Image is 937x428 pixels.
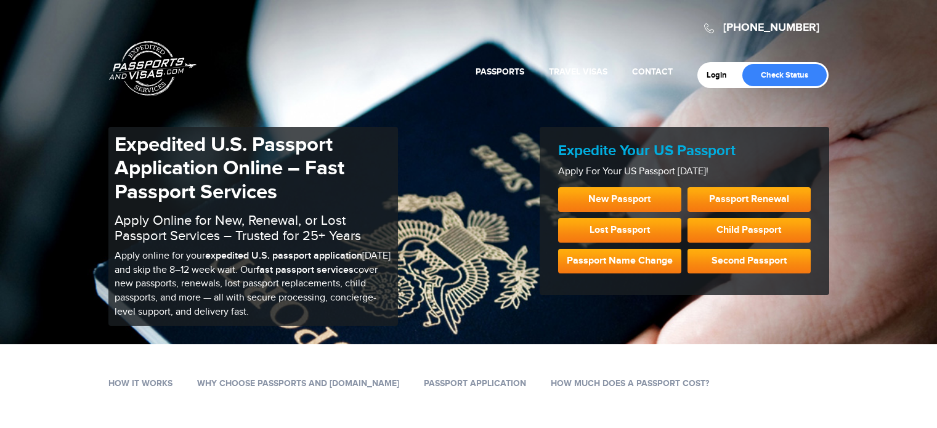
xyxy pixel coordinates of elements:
a: New Passport [558,187,681,212]
a: How it works [108,378,172,389]
p: Apply For Your US Passport [DATE]! [558,165,811,179]
a: Child Passport [688,218,811,243]
b: expedited U.S. passport application [205,250,362,262]
a: Login [707,70,736,80]
a: How Much Does a Passport Cost? [551,378,709,389]
a: Check Status [742,64,827,86]
a: Passports [476,67,524,77]
h1: Expedited U.S. Passport Application Online – Fast Passport Services [115,133,392,204]
p: Apply online for your [DATE] and skip the 8–12 week wait. Our cover new passports, renewals, lost... [115,249,392,320]
a: Passports & [DOMAIN_NAME] [109,41,197,96]
a: Lost Passport [558,218,681,243]
a: Contact [632,67,673,77]
a: Passport Renewal [688,187,811,212]
a: Travel Visas [549,67,607,77]
a: Passport Application [424,378,526,389]
h2: Expedite Your US Passport [558,142,811,160]
b: fast passport services [256,264,354,276]
a: Second Passport [688,249,811,273]
a: Why Choose Passports and [DOMAIN_NAME] [197,378,399,389]
a: Passport Name Change [558,249,681,273]
a: [PHONE_NUMBER] [723,21,819,34]
h2: Apply Online for New, Renewal, or Lost Passport Services – Trusted for 25+ Years [115,213,392,243]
